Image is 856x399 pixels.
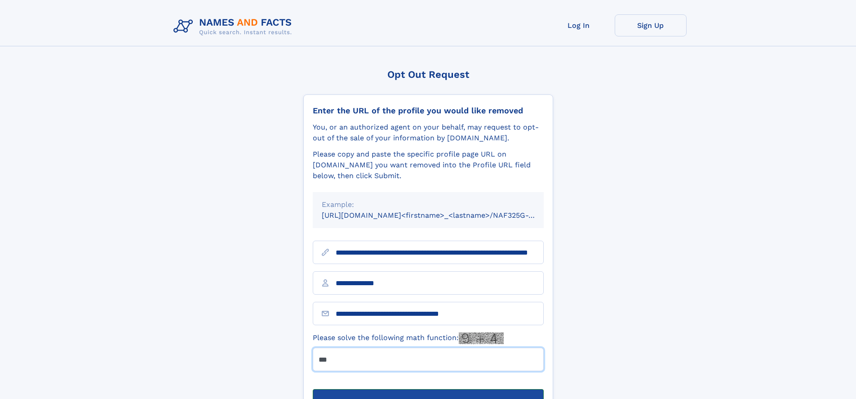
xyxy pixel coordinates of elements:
[322,199,535,210] div: Example:
[543,14,615,36] a: Log In
[615,14,687,36] a: Sign Up
[313,149,544,181] div: Please copy and paste the specific profile page URL on [DOMAIN_NAME] you want removed into the Pr...
[313,106,544,116] div: Enter the URL of the profile you would like removed
[303,69,553,80] div: Opt Out Request
[170,14,299,39] img: Logo Names and Facts
[322,211,561,220] small: [URL][DOMAIN_NAME]<firstname>_<lastname>/NAF325G-xxxxxxxx
[313,122,544,143] div: You, or an authorized agent on your behalf, may request to opt-out of the sale of your informatio...
[313,332,504,344] label: Please solve the following math function:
